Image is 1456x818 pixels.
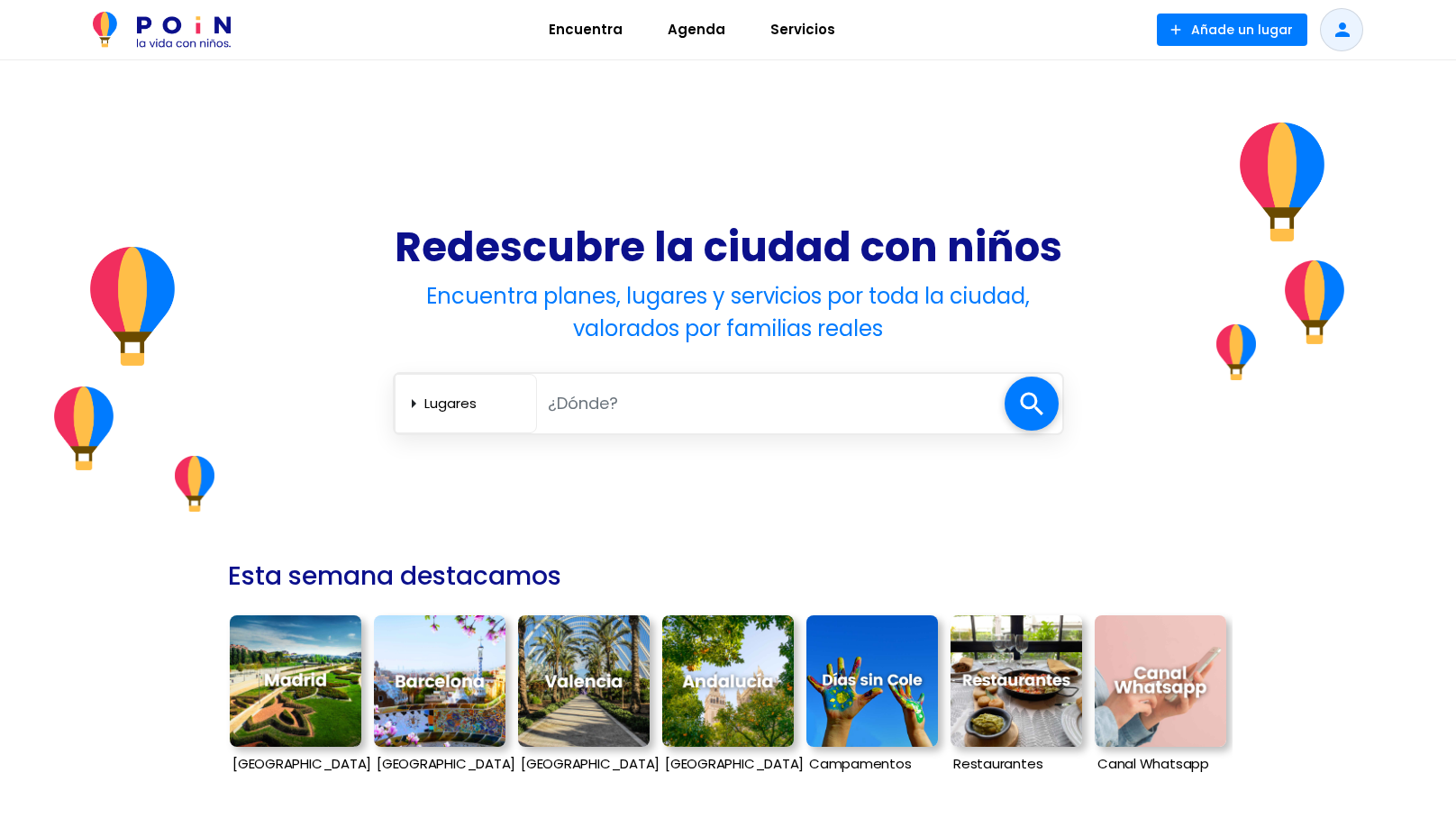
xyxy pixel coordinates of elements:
img: Madrid [230,615,361,747]
img: Restaurantes [951,615,1082,747]
p: [GEOGRAPHIC_DATA] [518,756,650,772]
img: Canal Whatsapp [1095,615,1226,747]
input: ¿Dónde? [537,385,1005,422]
a: Restaurantes [951,606,1082,786]
img: Barcelona [374,615,505,747]
p: [GEOGRAPHIC_DATA] [230,756,361,772]
img: Valencia [518,615,650,747]
img: Andalucía [662,615,794,747]
h4: Encuentra planes, lugares y servicios por toda la ciudad, valorados por familias reales [393,280,1064,345]
h1: Redescubre la ciudad con niños [393,222,1064,273]
a: Canal Whatsapp [1095,606,1226,786]
select: arrow_right [424,388,529,418]
img: Campamentos [806,615,938,747]
img: POiN [93,12,231,48]
a: [GEOGRAPHIC_DATA] [374,606,505,786]
p: [GEOGRAPHIC_DATA] [662,756,794,772]
span: Encuentra [541,15,631,44]
a: Agenda [645,8,748,51]
a: [GEOGRAPHIC_DATA] [662,606,794,786]
a: Encuentra [526,8,645,51]
span: Agenda [660,15,733,44]
p: Canal Whatsapp [1095,756,1226,772]
span: Servicios [762,15,843,44]
p: Restaurantes [951,756,1082,772]
a: Servicios [748,8,858,51]
button: Añade un lugar [1157,14,1307,46]
a: Campamentos [806,606,938,786]
a: [GEOGRAPHIC_DATA] [518,606,650,786]
p: Campamentos [806,756,938,772]
h2: Esta semana destacamos [228,553,561,599]
span: arrow_right [403,393,424,414]
a: [GEOGRAPHIC_DATA] [230,606,361,786]
p: [GEOGRAPHIC_DATA] [374,756,505,772]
